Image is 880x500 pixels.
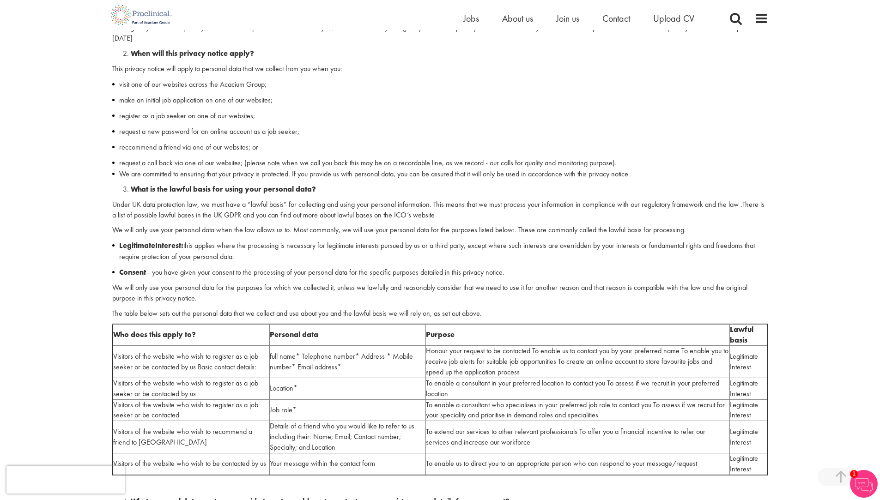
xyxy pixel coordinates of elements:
[119,267,146,277] strong: Consent
[113,421,270,453] td: Visitors of the website who wish to recommend a friend to [GEOGRAPHIC_DATA]
[112,142,768,153] li: reccommend a friend via one of our websites; or
[270,378,426,399] td: Location*
[112,308,768,319] p: The table below sets out the personal data that we collect and use about you and the lawful basis...
[112,157,768,169] li: request a call back via one of our websites; (please note when we call you back this may be on a ...
[556,12,579,24] a: Join us
[730,325,753,345] strong: Lawful basis
[426,421,730,453] td: To extend our services to other relevant professionals To offer you a financial incentive to refe...
[502,12,533,24] a: About us
[131,184,316,194] strong: What is the lawful basis for using your personal data?
[112,23,768,44] p: We regularly review this privacy notice and will update it where necessary. We do recommend you r...
[112,79,768,90] li: visit one of our websites across the Acacium Group;
[270,330,318,339] strong: Personal data
[270,346,426,378] td: full name* Telephone number* Address * Mobile number* Email address*
[113,346,270,378] td: Visitors of the website who wish to register as a job seeker or be contacted by us Basic contact ...
[112,225,768,235] p: We will only use your personal data when the law allows us to. Most commonly, we will use your pe...
[112,199,768,221] p: Under UK data protection law, we must have a “lawful basis” for collecting and using your persona...
[270,421,426,453] td: Details of a friend who you would like to refer to us including their: Name; Email; Contact numbe...
[112,283,768,304] p: We will only use your personal data for the purposes for which we collected it, unless we lawfull...
[113,330,196,339] strong: Who does this apply to?
[729,453,767,475] td: Legitimate Interest
[729,378,767,399] td: Legitimate Interest
[729,346,767,378] td: Legitimate Interest
[653,12,694,24] a: Upload CV
[270,453,426,475] td: Your message within the contact form
[112,240,768,262] li: this applies where the processing is necessary for legitimate interests pursued by us or a third ...
[850,470,878,498] img: Chatbot
[113,453,270,475] td: Visitors of the website who wish to be contacted by us
[729,421,767,453] td: Legitimate Interest
[155,241,183,250] strong: Interest:
[112,110,768,121] li: register as a job seeker on one of our websites;
[850,470,858,478] span: 1
[113,399,270,421] td: Visitors of the website who wish to register as a job seeker or be contacted
[131,48,254,58] strong: When will this privacy notice apply?
[119,241,155,250] strong: Legitimate
[112,126,768,137] li: request a new password for an online account as a job seeker;
[112,95,768,106] li: make an initial job application on one of our websites;
[602,12,630,24] a: Contact
[270,399,426,421] td: Job role*
[426,330,455,339] strong: Purpose
[112,64,768,74] p: This privacy notice will apply to personal data that we collect from you when you:
[112,169,768,180] li: We are committed to ensuring that your privacy is protected. If you provide us with personal data...
[729,399,767,421] td: Legitimate Interest
[426,399,730,421] td: To enable a consultant who specialises in your preferred job role to contact you To assess if we ...
[113,378,270,399] td: Visitors of the website who wish to register as a job seeker or be contacted by us
[112,267,768,278] li: – you have given your consent to the processing of your personal data for the specific purposes d...
[463,12,479,24] a: Jobs
[6,466,125,494] iframe: reCAPTCHA
[426,346,730,378] td: Honour your request to be contacted To enable us to contact you by your preferred name To enable ...
[426,378,730,399] td: To enable a consultant in your preferred location to contact you To assess if we recruit in your ...
[426,453,730,475] td: To enable us to direct you to an appropriate person who can respond to your message/request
